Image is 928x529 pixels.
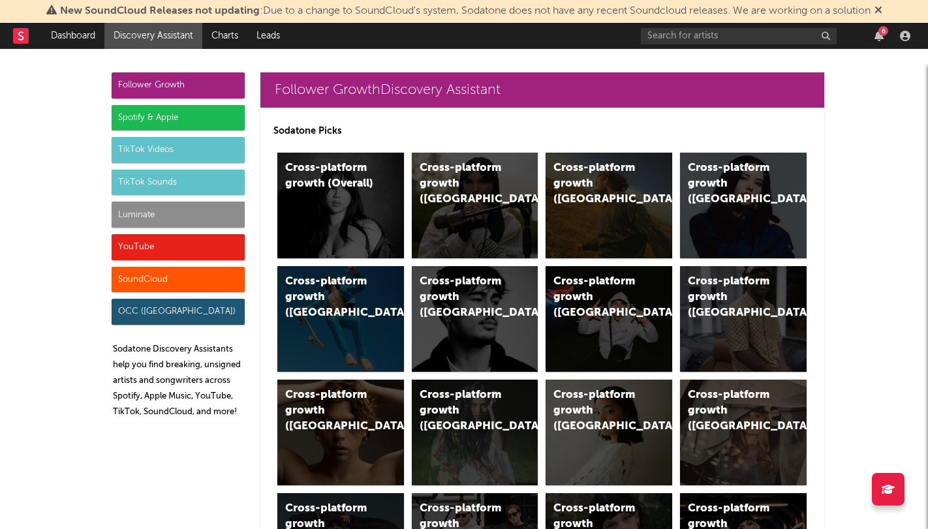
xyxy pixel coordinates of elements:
div: Cross-platform growth (Overall) [285,160,374,192]
div: TikTok Videos [112,137,245,163]
a: Cross-platform growth ([GEOGRAPHIC_DATA]) [546,380,672,485]
div: Luminate [112,202,245,228]
a: Cross-platform growth ([GEOGRAPHIC_DATA]) [546,153,672,258]
div: Cross-platform growth ([GEOGRAPHIC_DATA]) [420,274,508,321]
a: Cross-platform growth ([GEOGRAPHIC_DATA]) [277,266,404,372]
button: 6 [874,31,884,41]
span: : Due to a change to SoundCloud's system, Sodatone does not have any recent Soundcloud releases. ... [60,6,871,16]
p: Sodatone Discovery Assistants help you find breaking, unsigned artists and songwriters across Spo... [113,342,245,420]
div: Cross-platform growth ([GEOGRAPHIC_DATA]) [688,274,777,321]
a: Cross-platform growth ([GEOGRAPHIC_DATA]) [680,266,807,372]
a: Cross-platform growth ([GEOGRAPHIC_DATA]) [412,266,538,372]
a: Dashboard [42,23,104,49]
a: Cross-platform growth ([GEOGRAPHIC_DATA]/GSA) [546,266,672,372]
a: Cross-platform growth (Overall) [277,153,404,258]
a: Discovery Assistant [104,23,202,49]
div: Cross-platform growth ([GEOGRAPHIC_DATA]) [553,160,642,207]
a: Leads [247,23,289,49]
div: Cross-platform growth ([GEOGRAPHIC_DATA]) [688,160,777,207]
div: TikTok Sounds [112,170,245,196]
a: Cross-platform growth ([GEOGRAPHIC_DATA]) [412,153,538,258]
p: Sodatone Picks [273,123,811,139]
span: Dismiss [874,6,882,16]
div: Spotify & Apple [112,105,245,131]
div: Cross-platform growth ([GEOGRAPHIC_DATA]/GSA) [553,274,642,321]
div: Cross-platform growth ([GEOGRAPHIC_DATA]) [420,387,508,434]
input: Search for artists [641,28,837,44]
a: Cross-platform growth ([GEOGRAPHIC_DATA]) [680,380,807,485]
a: Cross-platform growth ([GEOGRAPHIC_DATA]) [680,153,807,258]
div: Cross-platform growth ([GEOGRAPHIC_DATA]) [285,387,374,434]
a: Charts [202,23,247,49]
div: OCC ([GEOGRAPHIC_DATA]) [112,299,245,325]
a: Cross-platform growth ([GEOGRAPHIC_DATA]) [412,380,538,485]
div: Cross-platform growth ([GEOGRAPHIC_DATA]) [688,387,777,434]
a: Follower GrowthDiscovery Assistant [260,72,824,108]
div: Cross-platform growth ([GEOGRAPHIC_DATA]) [285,274,374,321]
div: Follower Growth [112,72,245,98]
div: Cross-platform growth ([GEOGRAPHIC_DATA]) [553,387,642,434]
div: YouTube [112,234,245,260]
div: SoundCloud [112,267,245,293]
a: Cross-platform growth ([GEOGRAPHIC_DATA]) [277,380,404,485]
span: New SoundCloud Releases not updating [60,6,260,16]
div: 6 [878,26,888,36]
div: Cross-platform growth ([GEOGRAPHIC_DATA]) [420,160,508,207]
